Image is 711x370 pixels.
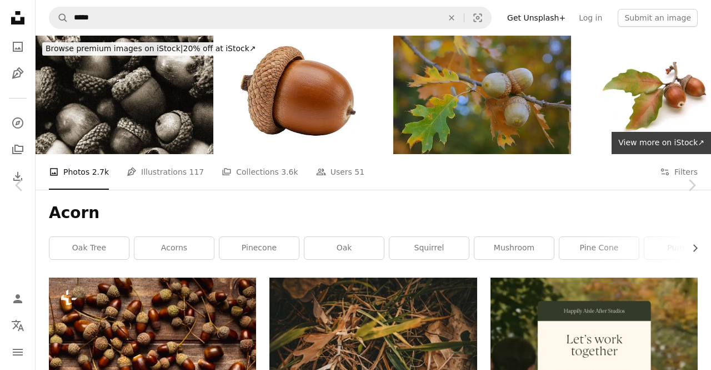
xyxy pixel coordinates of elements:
span: 117 [189,166,204,178]
span: Browse premium images on iStock | [46,44,183,53]
a: Log in / Sign up [7,288,29,310]
img: Fall Colors Acorns [393,36,571,154]
a: Next [672,132,711,239]
button: Menu [7,341,29,363]
form: Find visuals sitewide [49,7,492,29]
a: Log in [572,9,609,27]
a: pine cone [559,237,639,259]
a: Get Unsplash+ [500,9,572,27]
span: 51 [354,166,364,178]
a: Explore [7,112,29,134]
a: Illustrations [7,62,29,85]
a: oak tree [49,237,129,259]
a: Photos [7,36,29,58]
a: Browse premium images on iStock|20% off at iStock↗ [36,36,266,62]
a: Collections 3.6k [222,154,298,190]
button: Language [7,314,29,337]
span: View more on iStock ↗ [618,138,704,147]
button: scroll list to the right [685,237,698,259]
a: squirrel [389,237,469,259]
button: Submit an image [618,9,698,27]
h1: Acorn [49,203,698,223]
a: Illustrations 117 [127,154,204,190]
a: Users 51 [316,154,365,190]
a: mushroom [474,237,554,259]
a: pinecone [219,237,299,259]
button: Search Unsplash [49,7,68,28]
img: Isolated Close Up of a Single Acorn [214,36,392,154]
div: 20% off at iStock ↗ [42,42,259,56]
a: oak [304,237,384,259]
button: Visual search [464,7,491,28]
span: 3.6k [281,166,298,178]
img: Very Grainy Acorns [36,36,213,154]
a: View more on iStock↗ [612,132,711,154]
button: Clear [439,7,464,28]
button: Filters [660,154,698,190]
a: acorns [134,237,214,259]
